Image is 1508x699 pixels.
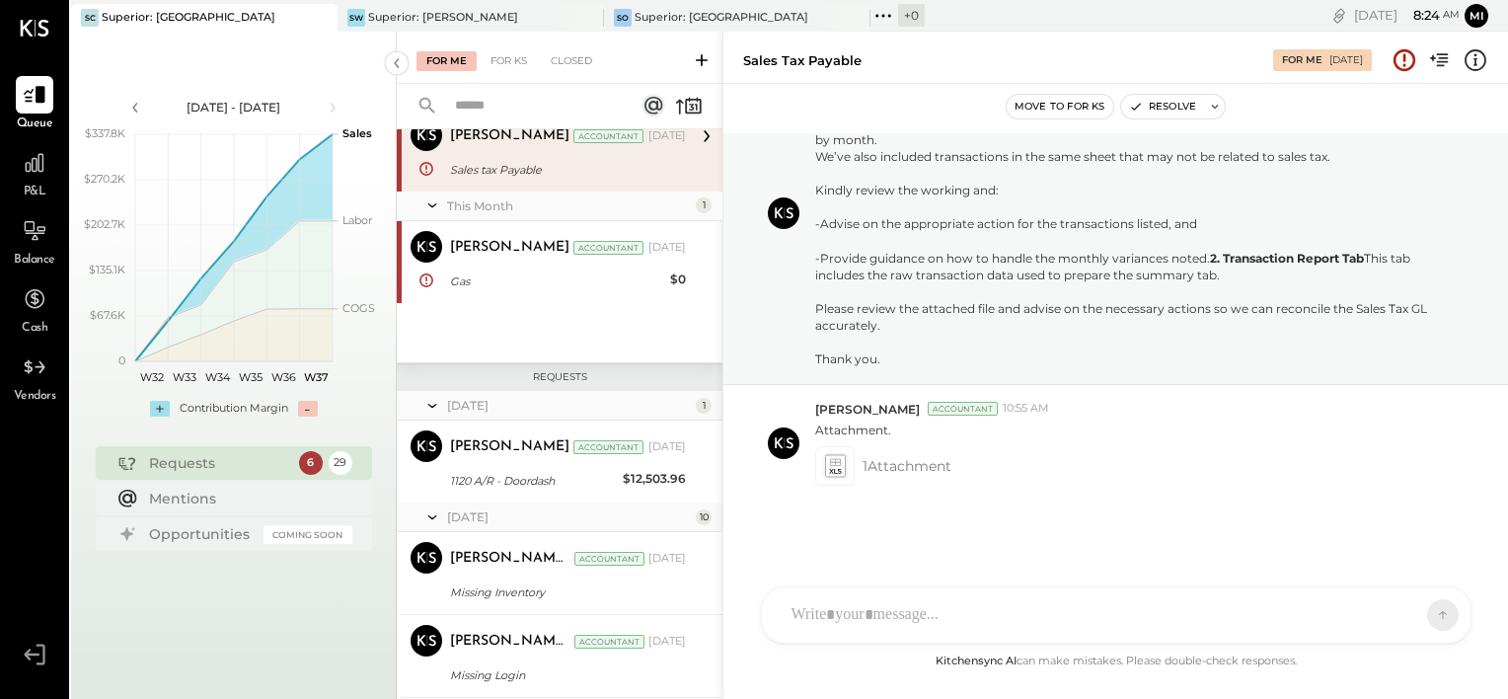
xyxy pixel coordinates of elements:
div: Requests [407,370,713,384]
a: Cash [1,280,68,338]
text: $135.1K [89,263,125,276]
div: Coming Soon [264,525,352,544]
text: W35 [238,370,262,384]
div: 1 [696,398,712,414]
text: 0 [118,353,125,367]
div: Contribution Margin [180,401,288,417]
text: $337.8K [85,126,125,140]
div: Closed [541,51,602,71]
div: Opportunities [149,524,254,544]
div: [DATE] [648,240,686,256]
text: W32 [139,370,163,384]
b: 2. Transaction Report Tab [1210,251,1364,266]
text: $202.7K [84,217,125,231]
button: Resolve [1121,95,1204,118]
div: [DATE] [648,439,686,455]
span: Vendors [14,388,56,406]
div: [DATE] [447,508,691,525]
div: [PERSON_NAME] R [PERSON_NAME] [450,632,570,652]
div: Accountant [573,129,643,143]
div: SW [347,9,365,27]
text: Labor [342,213,372,227]
div: Accountant [574,552,644,566]
div: Superior: [GEOGRAPHIC_DATA] [635,10,808,26]
div: [PERSON_NAME] [450,126,569,146]
div: 6 [299,451,323,475]
div: 29 [329,451,352,475]
div: 10 [696,509,712,525]
div: Gas [450,272,664,291]
p: Attachment. [815,422,891,438]
div: $0 [670,270,686,289]
div: [DATE] [648,128,686,144]
div: copy link [1329,5,1349,26]
div: SC [81,9,99,27]
div: For Me [416,51,477,71]
div: + 0 [898,4,925,27]
text: COGS [342,301,375,315]
div: Superior: [PERSON_NAME] [368,10,518,26]
span: P&L [24,184,46,201]
div: [DATE] - [DATE] [150,99,318,116]
text: $270.2K [84,172,125,186]
p: We have reviewed the sales tax activity for July, and as per our records, the balance is –$20,880... [815,80,1459,367]
span: [PERSON_NAME] [815,401,920,418]
div: Sales tax Payable [450,160,680,180]
div: SO [614,9,632,27]
span: Balance [14,252,55,270]
a: Queue [1,76,68,133]
span: 1 Attachment [863,446,951,486]
a: Balance [1,212,68,270]
div: [DATE] [1329,53,1363,67]
div: [PERSON_NAME] [450,437,569,457]
div: 1 [696,197,712,213]
div: [DATE] [447,397,691,414]
text: $67.6K [90,308,125,322]
text: W37 [303,370,328,384]
div: Accountant [928,402,998,416]
button: Mi [1465,4,1488,28]
span: 8 : 24 [1400,6,1440,25]
div: [PERSON_NAME] R [PERSON_NAME] [450,549,570,569]
div: + [150,401,170,417]
span: am [1443,8,1460,22]
div: [DATE] [1354,6,1460,25]
div: [PERSON_NAME] [450,238,569,258]
text: W33 [173,370,196,384]
div: For Me [1282,53,1322,67]
button: Move to for ks [1007,95,1113,118]
text: W36 [270,370,295,384]
div: Missing Inventory [450,582,680,602]
span: Queue [17,116,53,133]
div: $12,503.96 [623,469,686,489]
div: Accountant [573,241,643,255]
span: 10:55 AM [1003,401,1049,417]
div: 1120 A/R - Doordash [450,471,617,491]
a: Vendors [1,349,68,406]
div: [DATE] [648,634,686,650]
div: [DATE] [648,551,686,567]
div: This Month [447,197,691,214]
div: Missing Login [450,665,680,685]
div: Mentions [149,489,342,508]
div: Sales tax Payable [743,51,862,70]
div: - [298,401,318,417]
div: Accountant [573,440,643,454]
div: For KS [481,51,537,71]
text: Sales [342,126,372,140]
span: Cash [22,320,47,338]
text: W34 [204,370,230,384]
div: Accountant [574,635,644,649]
a: P&L [1,144,68,201]
div: Requests [149,453,289,473]
div: Superior: [GEOGRAPHIC_DATA] [102,10,275,26]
